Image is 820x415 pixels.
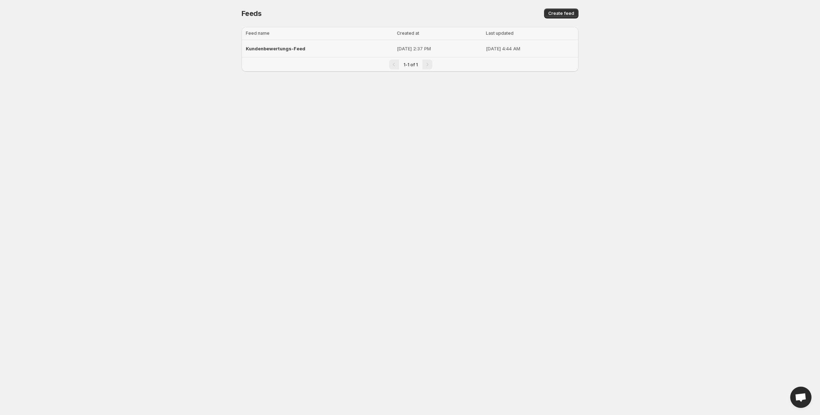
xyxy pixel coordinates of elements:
span: Created at [397,30,419,36]
span: Kundenbewertungs-Feed [246,46,305,51]
span: Last updated [486,30,514,36]
span: 1-1 of 1 [404,62,418,67]
nav: Pagination [242,57,578,72]
button: Create feed [544,9,578,18]
p: [DATE] 2:37 PM [397,45,482,52]
span: Create feed [548,11,574,16]
a: Open chat [790,387,811,408]
span: Feeds [242,9,262,18]
p: [DATE] 4:44 AM [486,45,574,52]
span: Feed name [246,30,270,36]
